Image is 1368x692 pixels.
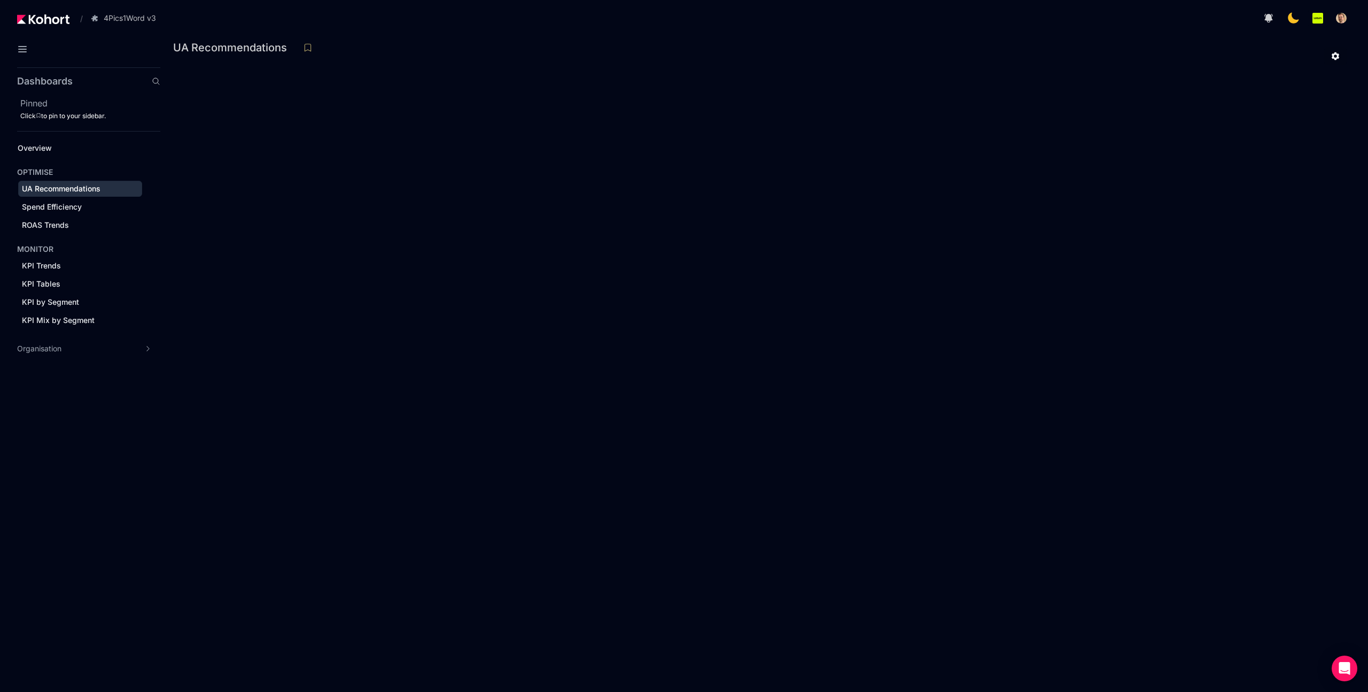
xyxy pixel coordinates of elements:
[22,261,61,270] span: KPI Trends
[18,312,142,328] a: KPI Mix by Segment
[18,294,142,310] a: KPI by Segment
[18,181,142,197] a: UA Recommendations
[17,244,53,255] h4: MONITOR
[17,76,73,86] h2: Dashboards
[72,13,83,24] span: /
[14,140,142,156] a: Overview
[22,316,95,325] span: KPI Mix by Segment
[18,217,142,233] a: ROAS Trends
[20,112,160,120] div: Click to pin to your sidebar.
[173,42,293,53] h3: UA Recommendations
[1332,656,1357,681] div: Open Intercom Messenger
[22,202,82,211] span: Spend Efficiency
[22,220,69,229] span: ROAS Trends
[17,343,61,354] span: Organisation
[104,13,156,24] span: 4Pics1Word v3
[17,167,53,178] h4: OPTIMISE
[18,258,142,274] a: KPI Trends
[18,143,52,152] span: Overview
[18,276,142,292] a: KPI Tables
[17,14,69,24] img: Kohort logo
[18,199,142,215] a: Spend Efficiency
[22,297,79,306] span: KPI by Segment
[1312,13,1323,24] img: logo_Lotum_Logo_20240521114851236074.png
[85,9,167,27] button: 4Pics1Word v3
[22,184,100,193] span: UA Recommendations
[22,279,60,288] span: KPI Tables
[20,97,160,110] h2: Pinned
